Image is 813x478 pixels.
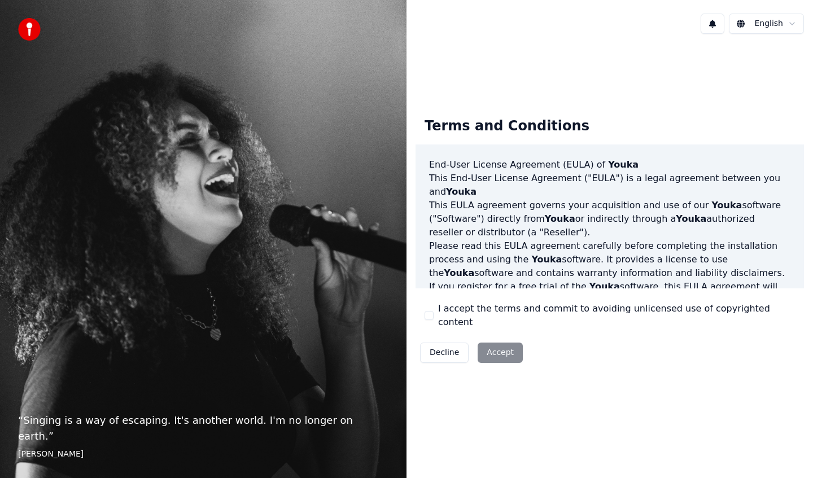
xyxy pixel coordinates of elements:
[446,186,477,197] span: Youka
[420,343,469,363] button: Decline
[18,449,388,460] footer: [PERSON_NAME]
[18,18,41,41] img: youka
[429,172,790,199] p: This End-User License Agreement ("EULA") is a legal agreement between you and
[545,213,575,224] span: Youka
[429,280,790,334] p: If you register for a free trial of the software, this EULA agreement will also govern that trial...
[444,267,474,278] span: Youka
[438,302,795,329] label: I accept the terms and commit to avoiding unlicensed use of copyrighted content
[676,213,706,224] span: Youka
[429,199,790,239] p: This EULA agreement governs your acquisition and use of our software ("Software") directly from o...
[711,200,742,211] span: Youka
[531,254,562,265] span: Youka
[416,108,598,144] div: Terms and Conditions
[18,413,388,444] p: “ Singing is a way of escaping. It's another world. I'm no longer on earth. ”
[608,159,639,170] span: Youka
[589,281,620,292] span: Youka
[429,158,790,172] h3: End-User License Agreement (EULA) of
[429,239,790,280] p: Please read this EULA agreement carefully before completing the installation process and using th...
